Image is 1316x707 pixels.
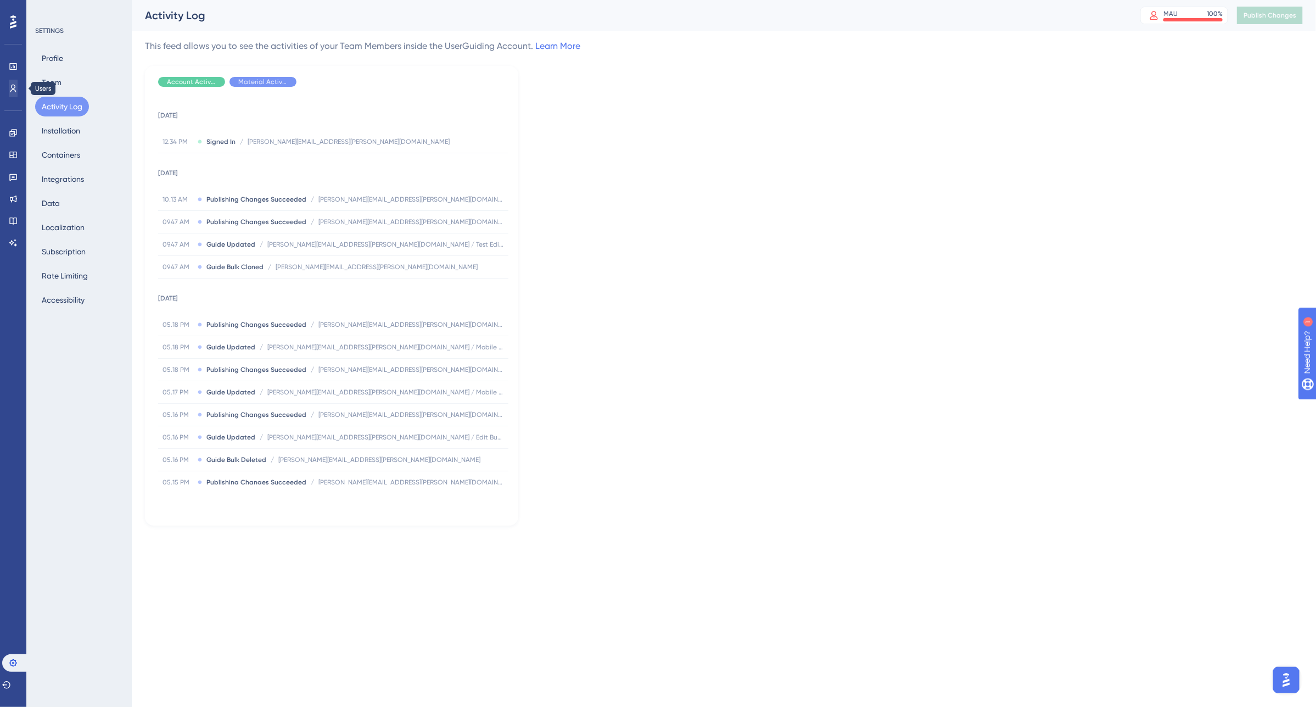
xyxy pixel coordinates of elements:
[267,240,504,249] span: [PERSON_NAME][EMAIL_ADDRESS][PERSON_NAME][DOMAIN_NAME] / Test Edit Button Changing
[260,240,263,249] span: /
[35,242,92,261] button: Subscription
[206,455,266,464] span: Guide Bulk Deleted
[238,77,288,86] span: Material Activity
[163,410,193,419] span: 05.16 PM
[260,343,263,352] span: /
[318,320,504,329] span: [PERSON_NAME][EMAIL_ADDRESS][PERSON_NAME][DOMAIN_NAME]
[35,169,91,189] button: Integrations
[311,218,314,226] span: /
[35,121,87,141] button: Installation
[260,388,263,397] span: /
[158,96,508,131] td: [DATE]
[318,410,504,419] span: [PERSON_NAME][EMAIL_ADDRESS][PERSON_NAME][DOMAIN_NAME]
[206,410,306,419] span: Publishing Changes Succeeded
[311,410,314,419] span: /
[158,153,508,188] td: [DATE]
[35,290,91,310] button: Accessibility
[163,455,193,464] span: 05.16 PM
[145,8,1113,23] div: Activity Log
[240,137,243,146] span: /
[163,433,193,442] span: 05.16 PM
[535,41,580,51] a: Learn More
[163,478,193,487] span: 05.15 PM
[1270,664,1303,697] iframe: UserGuiding AI Assistant Launcher
[163,343,193,352] span: 05.18 PM
[35,266,94,286] button: Rate Limiting
[35,48,70,68] button: Profile
[276,263,478,271] span: [PERSON_NAME][EMAIL_ADDRESS][PERSON_NAME][DOMAIN_NAME]
[318,365,504,374] span: [PERSON_NAME][EMAIL_ADDRESS][PERSON_NAME][DOMAIN_NAME]
[163,320,193,329] span: 05.18 PM
[267,343,504,352] span: [PERSON_NAME][EMAIL_ADDRESS][PERSON_NAME][DOMAIN_NAME] / Mobile - Edit Button Changing
[267,388,504,397] span: [PERSON_NAME][EMAIL_ADDRESS][PERSON_NAME][DOMAIN_NAME] / Mobile - Edit Button Changing
[311,320,314,329] span: /
[206,320,306,329] span: Publishing Changes Succeeded
[311,478,314,487] span: /
[163,137,193,146] span: 12.34 PM
[318,195,504,204] span: [PERSON_NAME][EMAIL_ADDRESS][PERSON_NAME][DOMAIN_NAME]
[311,365,314,374] span: /
[278,455,480,464] span: [PERSON_NAME][EMAIL_ADDRESS][PERSON_NAME][DOMAIN_NAME]
[271,455,274,464] span: /
[1244,11,1296,20] span: Publish Changes
[35,145,87,165] button: Containers
[35,73,68,92] button: Team
[206,433,255,442] span: Guide Updated
[268,263,271,271] span: /
[206,240,255,249] span: Guide Updated
[318,478,504,487] span: [PERSON_NAME][EMAIL_ADDRESS][PERSON_NAME][DOMAIN_NAME]
[206,263,264,271] span: Guide Bulk Cloned
[206,343,255,352] span: Guide Updated
[158,279,508,314] td: [DATE]
[145,40,580,53] div: This feed allows you to see the activities of your Team Members inside the UserGuiding Account.
[163,195,193,204] span: 10.13 AM
[167,77,216,86] span: Account Activity
[206,365,306,374] span: Publishing Changes Succeeded
[267,433,504,442] span: [PERSON_NAME][EMAIL_ADDRESS][PERSON_NAME][DOMAIN_NAME] / Edit Button Changing
[76,5,80,14] div: 1
[311,195,314,204] span: /
[163,263,193,271] span: 09.47 AM
[206,137,236,146] span: Signed In
[35,218,91,237] button: Localization
[163,240,193,249] span: 09.47 AM
[206,195,306,204] span: Publishing Changes Succeeded
[1207,9,1223,18] div: 100 %
[248,137,450,146] span: [PERSON_NAME][EMAIL_ADDRESS][PERSON_NAME][DOMAIN_NAME]
[206,218,306,226] span: Publishing Changes Succeeded
[35,193,66,213] button: Data
[318,218,504,226] span: [PERSON_NAME][EMAIL_ADDRESS][PERSON_NAME][DOMAIN_NAME]
[1163,9,1178,18] div: MAU
[206,388,255,397] span: Guide Updated
[260,433,263,442] span: /
[163,388,193,397] span: 05.17 PM
[35,97,89,116] button: Activity Log
[35,26,124,35] div: SETTINGS
[206,478,306,487] span: Publishing Changes Succeeded
[163,365,193,374] span: 05.18 PM
[1237,7,1303,24] button: Publish Changes
[163,218,193,226] span: 09.47 AM
[26,3,69,16] span: Need Help?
